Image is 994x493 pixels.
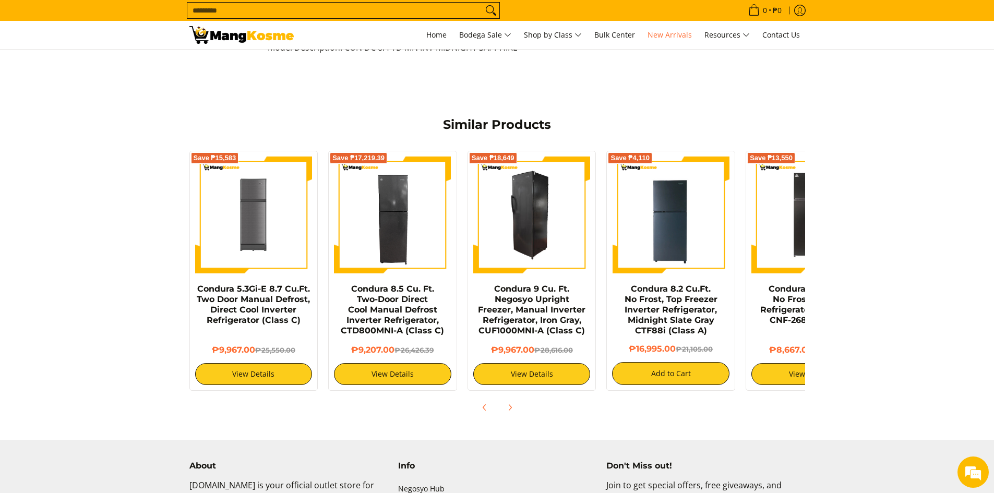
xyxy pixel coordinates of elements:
[421,21,452,49] a: Home
[610,155,650,161] span: Save ₱4,110
[612,344,729,354] h6: ₱16,995.00
[171,5,196,30] div: Minimize live chat window
[189,461,388,471] h4: About
[606,461,805,471] h4: Don't Miss out!
[334,345,451,355] h6: ₱9,207.00
[473,345,591,355] h6: ₱9,967.00
[745,5,785,16] span: •
[589,21,640,49] a: Bulk Center
[483,3,499,18] button: Search
[760,284,860,325] a: Condura 8.7 Cu. Ft. No Frost Inverter Refrigerator, Dark Inox CNF-268i (Class C)
[771,7,783,14] span: ₱0
[594,30,635,40] span: Bulk Center
[334,157,451,274] img: Condura 8.5 Cu. Ft. Two-Door Direct Cool Manual Defrost Inverter Refrigerator, CTD800MNI-A (Class C)
[473,396,496,419] button: Previous
[648,30,692,40] span: New Arrivals
[268,42,518,53] span: Model Description: CON DC 8.4 TD MN INV MIDNIGHT SAPPHIRE
[61,131,144,237] span: We're online!
[751,363,869,385] a: View Details
[473,363,591,385] a: View Details
[5,285,199,321] textarea: Type your message and hit 'Enter'
[751,345,869,355] h6: ₱8,667.00
[426,30,447,40] span: Home
[194,155,236,161] span: Save ₱15,583
[255,346,295,354] del: ₱25,550.00
[195,363,313,385] a: View Details
[472,155,514,161] span: Save ₱18,649
[699,21,755,49] a: Resources
[459,29,511,42] span: Bodega Sale
[195,345,313,355] h6: ₱9,967.00
[704,29,750,42] span: Resources
[612,362,729,385] button: Add to Cart
[519,21,587,49] a: Shop by Class
[524,29,582,42] span: Shop by Class
[473,157,591,274] img: Condura 9 Cu. Ft. Negosyo Upright Freezer, Manual Inverter Refrigerator, Iron Gray, CUF1000MNI-A ...
[478,284,585,335] a: Condura 9 Cu. Ft. Negosyo Upright Freezer, Manual Inverter Refrigerator, Iron Gray, CUF1000MNI-A ...
[761,7,769,14] span: 0
[195,157,313,273] img: Condura 5.3Gi-E 8.7 Cu.Ft. Two Door Manual Defrost, Direct Cool Inverter Refrigerator (Class C)
[757,21,805,49] a: Contact Us
[498,396,521,419] button: Next
[398,461,596,471] h4: Info
[750,155,793,161] span: Save ₱13,550
[534,346,573,354] del: ₱28,616.00
[642,21,697,49] a: New Arrivals
[625,284,717,335] a: Condura 8.2 Cu.Ft. No Frost, Top Freezer Inverter Refrigerator, Midnight Slate Gray CTF88i (Class A)
[341,284,444,335] a: Condura 8.5 Cu. Ft. Two-Door Direct Cool Manual Defrost Inverter Refrigerator, CTD800MNI-A (Class C)
[304,21,805,49] nav: Main Menu
[394,346,434,354] del: ₱26,426.39
[197,284,310,325] a: Condura 5.3Gi-E 8.7 Cu.Ft. Two Door Manual Defrost, Direct Cool Inverter Refrigerator (Class C)
[268,117,727,133] h2: Similar Products
[612,157,729,274] img: Condura 8.2 Cu.Ft. No Frost, Top Freezer Inverter Refrigerator, Midnight Slate Gray CTF88i (Class A)
[334,363,451,385] a: View Details
[751,158,869,272] img: Condura 8.7 Cu. Ft. No Frost Inverter Refrigerator, Dark Inox CNF-268i (Class C)
[762,30,800,40] span: Contact Us
[454,21,517,49] a: Bodega Sale
[676,345,713,353] del: ₱21,105.00
[189,26,294,44] img: Condura 8.5 Cu. Ft. Negosyo Inverter Refrigerator l Mang Kosme
[332,155,385,161] span: Save ₱17,219.39
[54,58,175,72] div: Chat with us now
